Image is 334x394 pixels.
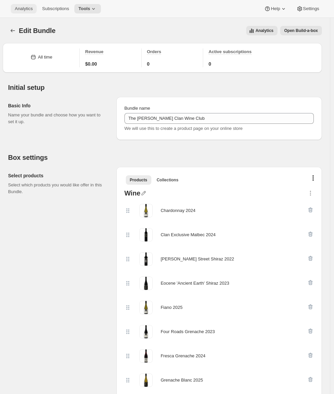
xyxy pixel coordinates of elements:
div: Wine [124,190,141,199]
div: [PERSON_NAME] Street Shiraz 2022 [161,256,234,262]
button: Bundles [8,26,17,35]
button: Tools [74,4,101,13]
button: View all analytics related to this specific bundles, within certain timeframes [246,26,277,35]
img: Grenache Blanc 2025 [139,373,153,387]
h2: Select products [8,172,106,179]
span: Bundle name [124,106,150,111]
span: Open Build-a-box [284,28,318,33]
img: Eocene 'Ancient Earth' Shiraz 2023 [139,277,153,290]
span: Revenue [85,49,103,54]
input: ie. Smoothie box [124,113,314,124]
h2: Initial setup [8,83,322,92]
div: Grenache Blanc 2025 [161,377,203,384]
img: Chardonnay 2024 [139,204,153,217]
div: All time [38,54,52,61]
span: Products [130,177,147,183]
div: Chardonnay 2024 [161,207,195,214]
span: $0.00 [85,61,97,67]
span: Settings [303,6,319,11]
span: Analytics [256,28,273,33]
img: Ellen Street Shiraz 2022 [139,252,153,266]
button: View links to open the build-a-box on the online store [280,26,322,35]
img: Fresca Grenache 2024 [139,349,153,363]
span: Subscriptions [42,6,69,11]
img: Four Roads Grenache 2023 [139,325,153,338]
div: Clan Exclusive Malbec 2024 [161,231,216,238]
span: Help [271,6,280,11]
span: We will use this to create a product page on your online store [124,126,243,131]
div: Fiano 2025 [161,304,183,311]
div: Four Roads Grenache 2023 [161,328,215,335]
h2: Box settings [8,153,322,162]
button: Subscriptions [38,4,73,13]
span: Edit Bundle [19,27,55,34]
p: Select which products you would like offer in this Bundle. [8,182,106,195]
button: Analytics [11,4,37,13]
div: Eocene 'Ancient Earth' Shiraz 2023 [161,280,229,287]
span: Collections [157,177,179,183]
div: Fresca Grenache 2024 [161,353,206,359]
span: 0 [209,61,211,67]
img: Fiano 2025 [139,301,153,314]
span: Analytics [15,6,33,11]
span: Orders [147,49,161,54]
span: Active subscriptions [209,49,252,54]
button: Help [260,4,291,13]
img: Clan Exclusive Malbec 2024 [139,228,153,242]
p: Name your bundle and choose how you want to set it up. [8,112,106,125]
span: 0 [147,61,150,67]
button: Settings [292,4,323,13]
h2: Basic Info [8,102,106,109]
span: Tools [78,6,90,11]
